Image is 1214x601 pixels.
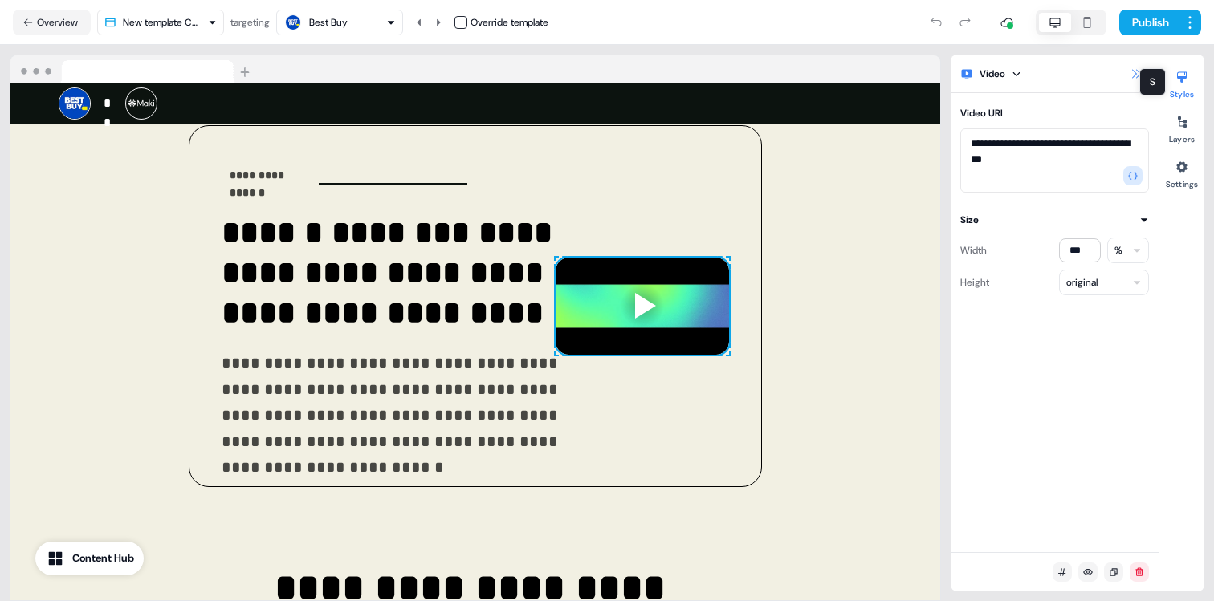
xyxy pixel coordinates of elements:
button: Publish [1119,10,1179,35]
button: Size [960,212,1149,228]
button: Best Buy [276,10,403,35]
div: Override template [471,14,548,30]
button: Overview [13,10,91,35]
div: S [1139,68,1166,95]
button: Layers [1159,109,1204,144]
div: targeting [230,14,270,30]
div: Video [980,66,1005,82]
label: Video URL [960,107,1005,120]
div: original [1066,274,1098,290]
div: New template Copy [123,14,202,30]
div: Width [960,238,987,263]
div: Size [960,212,979,228]
button: Settings [1159,154,1204,189]
div: Height [960,270,989,295]
button: Content Hub [35,542,144,575]
img: Browser topbar [10,55,257,84]
div: Content Hub [72,550,134,566]
button: Styles [1159,64,1204,99]
div: Best Buy [309,14,348,30]
div: % [1114,242,1122,258]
